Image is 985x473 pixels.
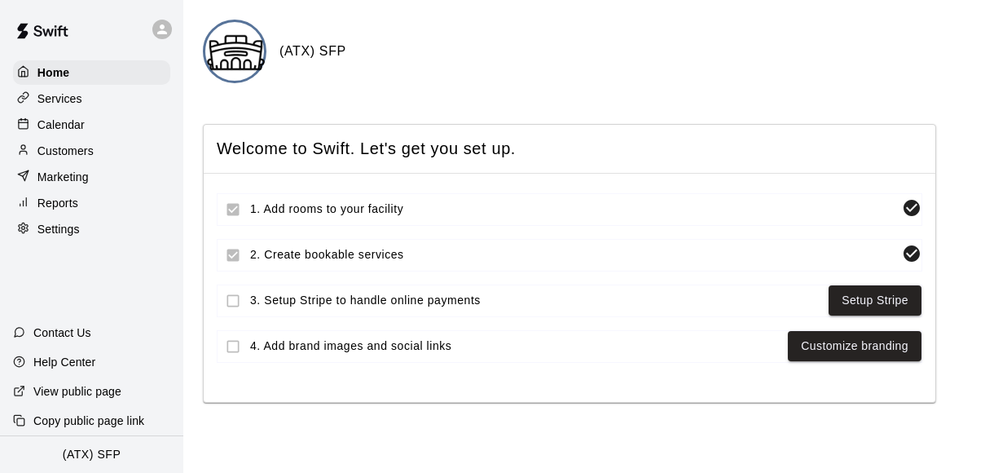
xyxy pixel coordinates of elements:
[37,64,70,81] p: Home
[279,41,346,62] h6: (ATX) SFP
[13,113,170,137] a: Calendar
[250,246,895,263] span: 2. Create bookable services
[250,201,895,218] span: 1. Add rooms to your facility
[217,138,922,160] span: Welcome to Swift. Let's get you set up.
[13,191,170,215] a: Reports
[37,195,78,211] p: Reports
[13,60,170,85] a: Home
[13,217,170,241] a: Settings
[33,383,121,400] p: View public page
[37,143,94,159] p: Customers
[13,165,170,189] a: Marketing
[37,221,80,237] p: Settings
[788,331,921,361] button: Customize branding
[33,413,144,429] p: Copy public page link
[250,338,781,355] span: 4. Add brand images and social links
[13,139,170,163] a: Customers
[205,22,266,83] img: (ATX) SFP logo
[33,325,91,341] p: Contact Us
[37,117,85,133] p: Calendar
[63,446,121,463] p: (ATX) SFP
[33,354,95,370] p: Help Center
[13,86,170,111] a: Services
[37,91,82,107] p: Services
[37,169,89,185] p: Marketing
[801,336,908,356] a: Customize branding
[829,285,921,316] button: Setup Stripe
[842,290,908,311] a: Setup Stripe
[250,292,822,309] span: 3. Setup Stripe to handle online payments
